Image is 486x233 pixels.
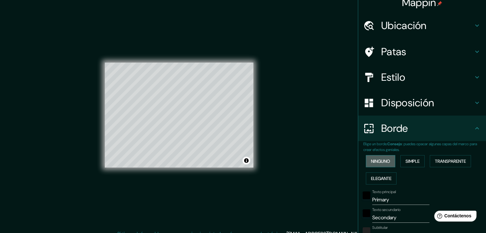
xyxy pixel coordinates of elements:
[381,45,406,58] font: Patas
[372,225,388,230] font: Subtitular
[243,157,250,164] button: Activar o desactivar atribución
[405,158,420,164] font: Simple
[358,13,486,38] div: Ubicación
[363,209,370,217] button: negro
[372,207,401,212] font: Texto secundario
[435,158,466,164] font: Transparente
[371,176,391,181] font: Elegante
[358,116,486,141] div: Borde
[358,90,486,116] div: Disposición
[387,141,402,147] font: Consejo
[371,158,390,164] font: Ninguno
[358,39,486,64] div: Patas
[381,96,434,109] font: Disposición
[430,155,471,167] button: Transparente
[381,71,405,84] font: Estilo
[363,141,477,152] font: : puedes opacar algunas capas del marco para crear efectos geniales.
[381,19,427,32] font: Ubicación
[366,172,397,184] button: Elegante
[437,1,442,6] img: pin-icon.png
[363,141,387,147] font: Elige un borde.
[429,208,479,226] iframe: Lanzador de widgets de ayuda
[372,189,396,194] font: Texto principal
[400,155,425,167] button: Simple
[363,192,370,199] button: negro
[358,64,486,90] div: Estilo
[366,155,395,167] button: Ninguno
[381,122,408,135] font: Borde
